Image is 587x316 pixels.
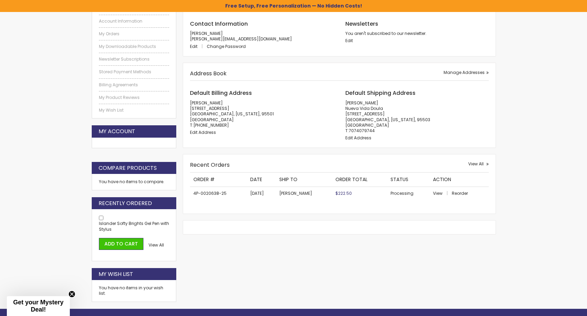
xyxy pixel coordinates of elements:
[99,82,169,88] a: Billing Agreements
[190,43,197,49] span: Edit
[99,56,169,62] a: Newsletter Subscriptions
[468,161,489,167] a: View All
[99,95,169,100] a: My Product Reviews
[190,31,333,42] p: [PERSON_NAME] [PERSON_NAME][EMAIL_ADDRESS][DOMAIN_NAME]
[452,190,468,196] a: Reorder
[345,135,371,141] a: Edit Address
[345,38,353,43] a: Edit
[99,31,169,37] a: My Orders
[99,44,169,49] a: My Downloadable Products
[190,173,247,187] th: Order #
[99,128,135,135] strong: My Account
[444,69,485,75] span: Manage Addresses
[247,173,276,187] th: Date
[433,190,451,196] a: View
[190,69,227,77] strong: Address Book
[190,89,252,97] span: Default Billing Address
[468,161,484,167] span: View All
[190,187,247,200] td: 4P-0020638-25
[190,43,206,49] a: Edit
[345,20,378,28] span: Newsletters
[92,174,177,190] div: You have no items to compare.
[99,18,169,24] a: Account Information
[190,100,333,128] address: [PERSON_NAME] [STREET_ADDRESS] [GEOGRAPHIC_DATA], [US_STATE], 95501 [GEOGRAPHIC_DATA] T:
[149,242,164,248] a: View All
[99,270,133,278] strong: My Wish List
[444,70,489,75] a: Manage Addresses
[13,299,63,313] span: Get your Mystery Deal!
[99,200,152,207] strong: Recently Ordered
[190,161,230,169] strong: Recent Orders
[433,190,443,196] span: View
[99,108,169,113] a: My Wish List
[387,187,429,200] td: Processing
[345,89,416,97] span: Default Shipping Address
[247,187,276,200] td: [DATE]
[99,285,169,296] div: You have no items in your wish list.
[190,129,216,135] a: Edit Address
[332,173,387,187] th: Order Total
[430,173,489,187] th: Action
[349,128,375,134] a: 7074079744
[387,173,429,187] th: Status
[276,187,332,200] td: [PERSON_NAME]
[345,31,489,36] p: You aren't subscribed to our newsletter.
[104,240,138,247] span: Add to Cart
[99,220,169,232] a: Islander Softy Brights Gel Pen with Stylus
[99,164,157,172] strong: Compare Products
[335,190,352,196] span: $222.50
[99,238,143,250] button: Add to Cart
[345,100,489,134] address: [PERSON_NAME] Nueva Vida Doula [STREET_ADDRESS] [GEOGRAPHIC_DATA], [US_STATE], 95503 [GEOGRAPHIC_...
[190,20,248,28] span: Contact Information
[207,43,246,49] a: Change Password
[7,296,70,316] div: Get your Mystery Deal!Close teaser
[193,122,229,128] a: [PHONE_NUMBER]
[68,291,75,298] button: Close teaser
[99,69,169,75] a: Stored Payment Methods
[276,173,332,187] th: Ship To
